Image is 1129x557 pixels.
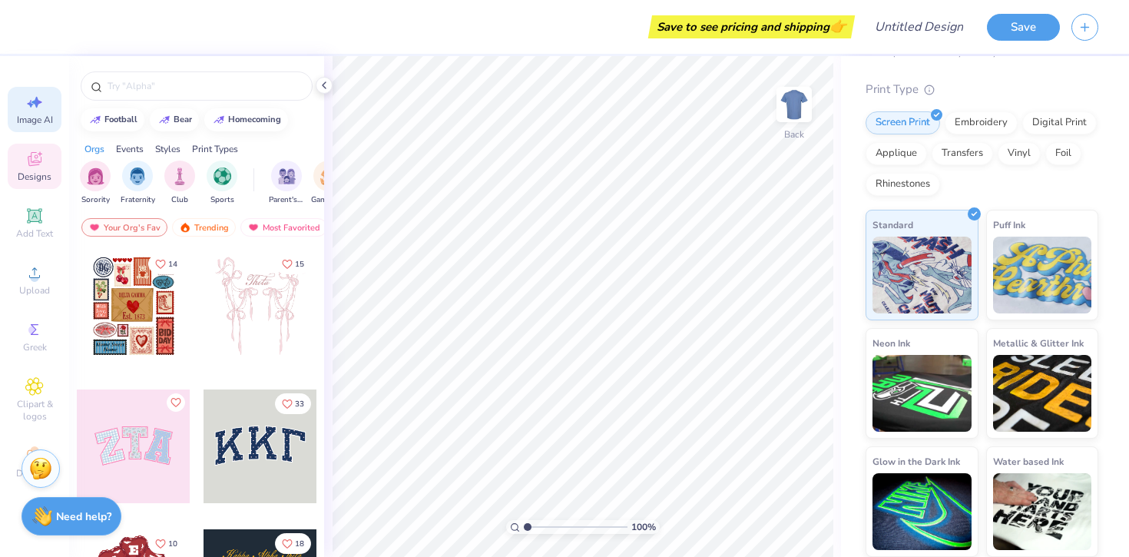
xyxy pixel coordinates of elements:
[89,115,101,124] img: trend_line.gif
[129,167,146,185] img: Fraternity Image
[866,173,940,196] div: Rhinestones
[993,473,1092,550] img: Water based Ink
[998,142,1041,165] div: Vinyl
[240,218,327,237] div: Most Favorited
[213,115,225,124] img: trend_line.gif
[210,194,234,206] span: Sports
[247,222,260,233] img: most_fav.gif
[164,161,195,206] div: filter for Club
[171,167,188,185] img: Club Image
[275,254,311,274] button: Like
[8,398,61,423] span: Clipart & logos
[779,89,810,120] img: Back
[18,171,51,183] span: Designs
[192,142,238,156] div: Print Types
[81,108,144,131] button: football
[993,453,1064,469] span: Water based Ink
[872,473,972,550] img: Glow in the Dark Ink
[167,393,185,412] button: Like
[866,142,927,165] div: Applique
[269,194,304,206] span: Parent's Weekend
[932,142,993,165] div: Transfers
[87,167,104,185] img: Sorority Image
[311,194,346,206] span: Game Day
[56,509,111,524] strong: Need help?
[631,520,656,534] span: 100 %
[993,237,1092,313] img: Puff Ink
[872,237,972,313] img: Standard
[116,142,144,156] div: Events
[84,142,104,156] div: Orgs
[872,217,913,233] span: Standard
[80,161,111,206] div: filter for Sorority
[158,115,171,124] img: trend_line.gif
[214,167,231,185] img: Sports Image
[275,533,311,554] button: Like
[278,167,296,185] img: Parent's Weekend Image
[1045,142,1081,165] div: Foil
[155,142,180,156] div: Styles
[106,78,303,94] input: Try "Alpha"
[872,453,960,469] span: Glow in the Dark Ink
[16,467,53,479] span: Decorate
[311,161,346,206] button: filter button
[17,114,53,126] span: Image AI
[295,400,304,408] span: 33
[1022,111,1097,134] div: Digital Print
[862,12,975,42] input: Untitled Design
[295,540,304,548] span: 18
[80,161,111,206] button: filter button
[150,108,199,131] button: bear
[275,393,311,414] button: Like
[204,108,288,131] button: homecoming
[993,217,1025,233] span: Puff Ink
[784,128,804,141] div: Back
[179,222,191,233] img: trending.gif
[164,161,195,206] button: filter button
[174,115,192,124] div: bear
[872,335,910,351] span: Neon Ink
[228,115,281,124] div: homecoming
[171,194,188,206] span: Club
[148,254,184,274] button: Like
[269,161,304,206] div: filter for Parent's Weekend
[16,227,53,240] span: Add Text
[866,111,940,134] div: Screen Print
[829,17,846,35] span: 👉
[320,167,338,185] img: Game Day Image
[945,111,1018,134] div: Embroidery
[295,260,304,268] span: 15
[148,533,184,554] button: Like
[207,161,237,206] div: filter for Sports
[121,161,155,206] div: filter for Fraternity
[652,15,851,38] div: Save to see pricing and shipping
[104,115,137,124] div: football
[168,540,177,548] span: 10
[269,161,304,206] button: filter button
[23,341,47,353] span: Greek
[207,161,237,206] button: filter button
[866,81,1098,98] div: Print Type
[19,284,50,297] span: Upload
[987,14,1060,41] button: Save
[168,260,177,268] span: 14
[81,218,167,237] div: Your Org's Fav
[88,222,101,233] img: most_fav.gif
[121,194,155,206] span: Fraternity
[172,218,236,237] div: Trending
[81,194,110,206] span: Sorority
[311,161,346,206] div: filter for Game Day
[993,335,1084,351] span: Metallic & Glitter Ink
[872,355,972,432] img: Neon Ink
[121,161,155,206] button: filter button
[993,355,1092,432] img: Metallic & Glitter Ink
